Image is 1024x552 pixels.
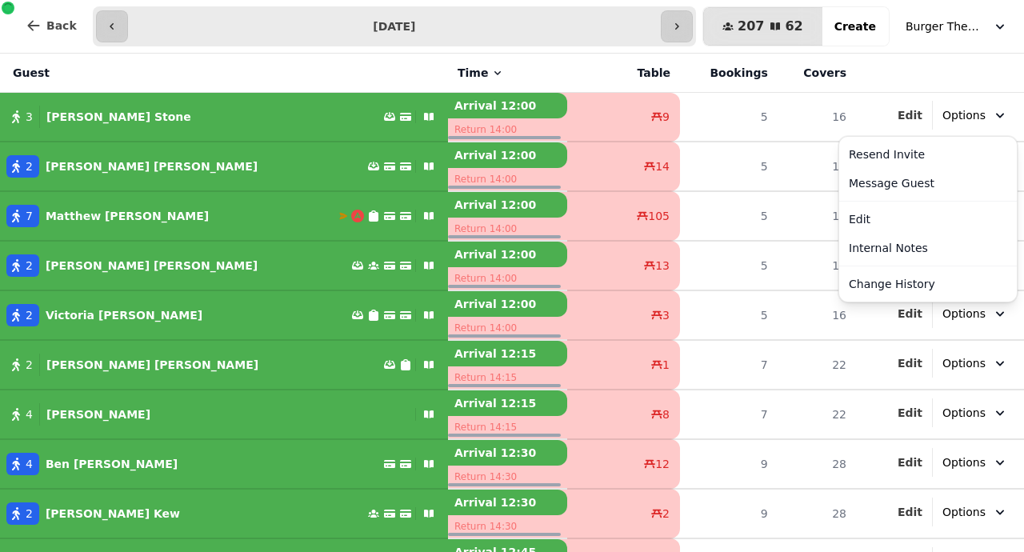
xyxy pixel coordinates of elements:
button: Edit [842,205,1014,234]
button: Options [933,101,1018,130]
div: Options [838,136,1018,302]
button: Message Guest [842,169,1014,198]
span: Options [942,107,986,123]
button: Resend Invite [842,140,1014,169]
button: Change History [842,270,1014,298]
button: Internal Notes [842,234,1014,262]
